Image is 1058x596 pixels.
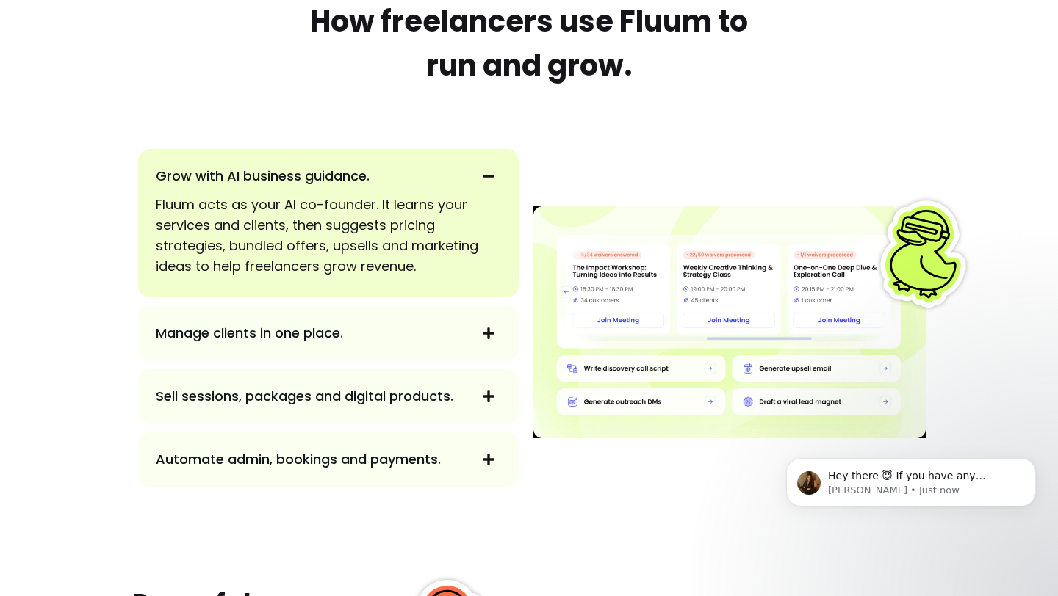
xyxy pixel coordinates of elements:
[156,321,501,346] button: Manage clients in one place.
[871,199,981,309] img: Fluum Duck sticker
[156,189,501,283] div: Grow with AI business guidance.
[156,386,467,407] span: Sell sessions, packages and digital products.
[156,323,467,344] span: Manage clients in one place.
[156,166,467,186] span: Grow with AI business guidance.
[156,447,501,472] button: Automate admin, bookings and payments.
[764,427,1058,589] iframe: Intercom notifications message
[156,449,467,470] span: Automate admin, bookings and payments.
[156,164,501,189] button: Grow with AI business guidance.
[156,384,501,409] button: Sell sessions, packages and digital products.
[156,195,501,277] p: Fluum acts as your AI co-founder. It learns your services and clients, then suggests pricing stra...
